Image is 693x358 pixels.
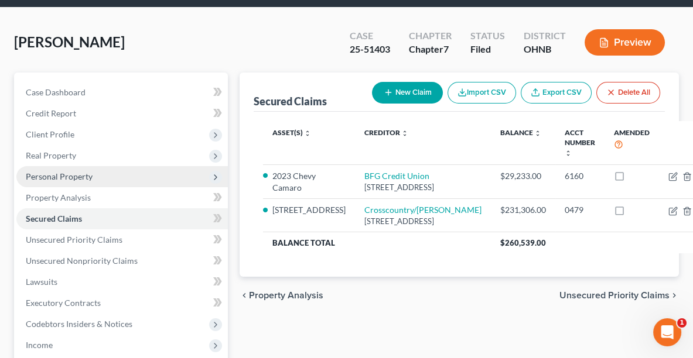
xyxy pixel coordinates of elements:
[670,291,679,300] i: chevron_right
[272,128,311,137] a: Asset(s) unfold_more
[470,29,505,43] div: Status
[401,130,408,137] i: unfold_more
[26,192,91,202] span: Property Analysis
[26,129,74,139] span: Client Profile
[565,204,595,216] div: 0479
[585,29,665,56] button: Preview
[26,340,53,350] span: Income
[559,291,670,300] span: Unsecured Priority Claims
[263,232,491,253] th: Balance Total
[521,82,592,104] a: Export CSV
[409,43,452,56] div: Chapter
[364,171,429,181] a: BFG Credit Union
[272,170,346,194] li: 2023 Chevy Camaro
[26,277,57,287] span: Lawsuits
[534,130,541,137] i: unfold_more
[605,121,659,165] th: Amended
[26,108,76,118] span: Credit Report
[372,82,443,104] button: New Claim
[16,229,228,250] a: Unsecured Priority Claims
[304,130,311,137] i: unfold_more
[254,94,327,108] div: Secured Claims
[500,238,546,247] span: $260,539.00
[16,271,228,292] a: Lawsuits
[565,170,595,182] div: 6160
[16,103,228,124] a: Credit Report
[559,291,679,300] button: Unsecured Priority Claims chevron_right
[26,87,86,97] span: Case Dashboard
[524,29,566,43] div: District
[26,319,132,329] span: Codebtors Insiders & Notices
[16,292,228,314] a: Executory Contracts
[677,318,687,328] span: 1
[350,43,390,56] div: 25-51403
[364,182,482,193] div: [STREET_ADDRESS]
[16,208,228,229] a: Secured Claims
[565,150,572,157] i: unfold_more
[470,43,505,56] div: Filed
[443,43,449,54] span: 7
[364,128,408,137] a: Creditor unfold_more
[500,128,541,137] a: Balance unfold_more
[16,187,228,208] a: Property Analysis
[240,291,323,300] button: chevron_left Property Analysis
[272,204,346,216] li: [STREET_ADDRESS]
[14,33,125,50] span: [PERSON_NAME]
[26,171,93,181] span: Personal Property
[249,291,323,300] span: Property Analysis
[524,43,566,56] div: OHNB
[350,29,390,43] div: Case
[16,250,228,271] a: Unsecured Nonpriority Claims
[26,214,82,223] span: Secured Claims
[500,204,546,216] div: $231,306.00
[565,128,595,157] a: Acct Number unfold_more
[653,318,681,346] iframe: Intercom live chat
[364,216,482,227] div: [STREET_ADDRESS]
[26,256,138,266] span: Unsecured Nonpriority Claims
[409,29,452,43] div: Chapter
[596,82,660,104] button: Delete All
[26,150,76,160] span: Real Property
[16,82,228,103] a: Case Dashboard
[500,170,546,182] div: $29,233.00
[364,205,482,215] a: Crosscountry/[PERSON_NAME]
[448,82,516,104] button: Import CSV
[26,298,101,308] span: Executory Contracts
[240,291,249,300] i: chevron_left
[26,235,122,245] span: Unsecured Priority Claims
